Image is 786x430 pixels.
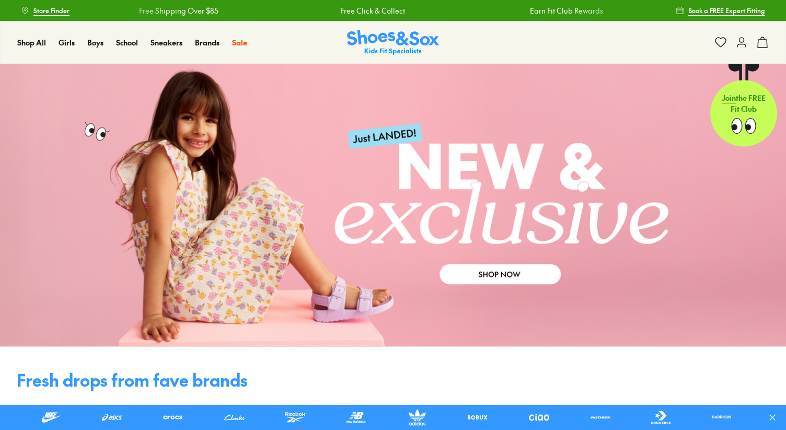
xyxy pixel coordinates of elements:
a: Sale [232,37,247,48]
p: the FREE Fit Club [710,84,777,123]
span: Book a FREE Expert Fitting [688,6,765,15]
a: Store Finder [21,1,70,20]
a: Brands [195,37,219,48]
a: Book a FREE Expert Fitting [676,1,765,20]
a: Earn Fit Club Rewards [530,5,603,16]
a: Sneakers [151,37,182,48]
span: Store Finder [33,6,70,15]
img: SNS_Logo_Responsive.svg [347,30,439,55]
a: Shop All [17,37,46,48]
a: School [116,37,138,48]
a: Girls [59,37,75,48]
a: Jointhe FREE Fit Club [710,63,777,147]
a: Free Shipping Over $85 [139,5,218,16]
a: Shoes & Sox [347,30,439,55]
span: Join [722,92,736,103]
a: Free Click & Collect [340,5,405,16]
a: Boys [87,37,103,48]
